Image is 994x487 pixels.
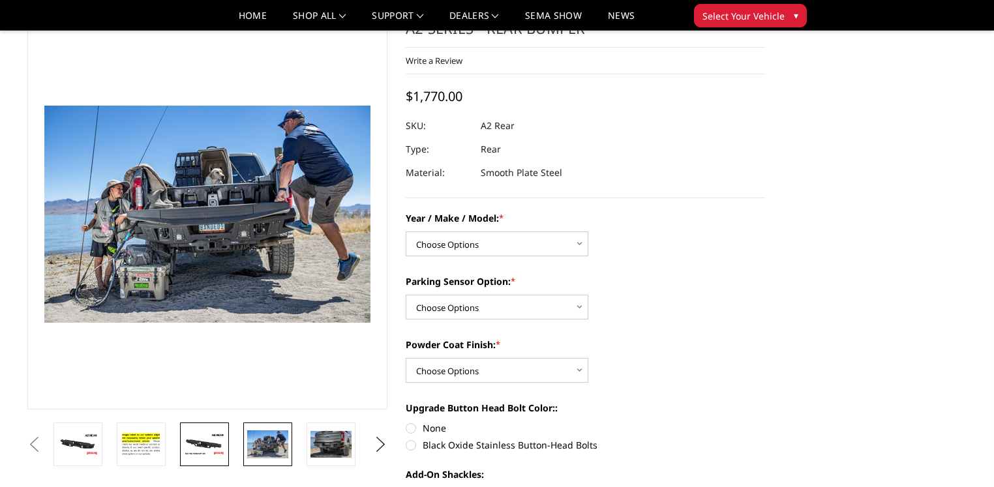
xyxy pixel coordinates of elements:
[247,430,288,458] img: A2 Series - Rear Bumper
[406,55,462,66] a: Write a Review
[406,467,766,481] label: Add-On Shackles:
[57,433,98,456] img: A2 Series - Rear Bumper
[406,338,766,351] label: Powder Coat Finish:
[406,438,766,452] label: Black Oxide Stainless Button-Head Bolts
[372,11,423,30] a: Support
[406,114,471,138] dt: SKU:
[449,11,499,30] a: Dealers
[406,211,766,225] label: Year / Make / Model:
[406,138,471,161] dt: Type:
[481,138,501,161] dd: Rear
[406,161,471,184] dt: Material:
[371,435,391,454] button: Next
[293,11,346,30] a: shop all
[27,18,387,409] a: A2 Series - Rear Bumper
[481,161,562,184] dd: Smooth Plate Steel
[702,9,785,23] span: Select Your Vehicle
[239,11,267,30] a: Home
[406,274,766,288] label: Parking Sensor Option:
[525,11,582,30] a: SEMA Show
[694,4,807,27] button: Select Your Vehicle
[184,433,225,456] img: A2 Series - Rear Bumper
[406,401,766,415] label: Upgrade Button Head Bolt Color::
[608,11,635,30] a: News
[406,18,766,48] h1: A2 Series - Rear Bumper
[310,431,352,458] img: A2 Series - Rear Bumper
[406,87,462,105] span: $1,770.00
[121,430,162,458] img: A2 Series - Rear Bumper
[406,421,766,435] label: None
[794,8,798,22] span: ▾
[481,114,515,138] dd: A2 Rear
[24,435,44,454] button: Previous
